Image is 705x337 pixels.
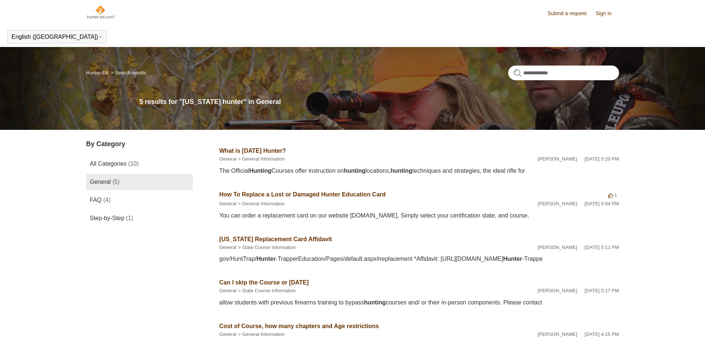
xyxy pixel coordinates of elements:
[86,156,193,172] a: All Categories (10)
[86,70,108,75] a: Hunter-Ed
[657,312,700,331] div: Chat Support
[219,211,619,220] div: You can order a replacement card on our website [DOMAIN_NAME]. Simply select your certification s...
[219,236,332,242] a: [US_STATE] Replacement Card Affidavit
[242,156,285,162] a: General Information
[508,65,619,80] input: Search
[364,299,386,306] em: hunting
[219,166,619,175] div: The Official Courses offer instruction on locations, techniques and strategies, the ideal rifle for
[608,192,617,198] span: -1
[11,34,103,40] button: English ([GEOGRAPHIC_DATA])
[109,70,146,75] li: Search results
[103,197,111,203] span: (4)
[538,155,577,163] li: [PERSON_NAME]
[86,210,193,226] a: Step-by-Step (1)
[249,168,271,174] em: Hunting
[242,288,296,293] a: State Course Information
[86,192,193,208] a: FAQ (4)
[503,256,522,262] em: Hunter
[256,256,276,262] em: Hunter
[242,245,296,250] a: State Course Information
[538,244,577,251] li: [PERSON_NAME]
[113,179,120,185] span: (5)
[86,70,110,75] li: Hunter-Ed
[219,156,236,162] a: General
[90,197,102,203] span: FAQ
[236,287,296,294] li: State Course Information
[219,331,236,337] a: General
[219,298,619,307] div: allow students with previous firearms training to bypass courses and/ or their in-person componen...
[236,155,285,163] li: General Information
[585,288,619,293] time: 02/12/2024, 17:17
[126,215,133,221] span: (1)
[538,287,577,294] li: [PERSON_NAME]
[90,215,124,221] span: Step-by-Step
[86,174,193,190] a: General (5)
[585,245,619,250] time: 02/12/2024, 17:11
[242,331,285,337] a: General Information
[219,191,386,198] a: How To Replace a Lost or Damaged Hunter Education Card
[585,331,619,337] time: 02/12/2024, 16:15
[90,179,111,185] span: General
[219,323,379,329] a: Cost of Course, how many chapters and Age restrictions
[219,255,619,263] div: gov/HuntTrap/ -TrapperEducation/Pages/default.aspx#replacement *Affidavit: [URL][DOMAIN_NAME] -Tr...
[585,201,619,206] time: 02/12/2024, 17:04
[219,288,236,293] a: General
[219,244,236,251] li: General
[344,168,366,174] em: hunting
[538,200,577,208] li: [PERSON_NAME]
[219,200,236,208] li: General
[128,161,139,167] span: (10)
[219,245,236,250] a: General
[86,139,193,149] h3: By Category
[86,4,116,19] img: Hunter-Ed Help Center home page
[390,168,412,174] em: hunting
[219,287,236,294] li: General
[219,279,309,286] a: Can I skip the Course or [DATE]
[547,10,594,17] a: Submit a request
[90,161,127,167] span: All Categories
[140,97,619,107] h1: 5 results for "[US_STATE] hunter" in General
[219,201,236,206] a: General
[596,10,619,17] a: Sign in
[242,201,285,206] a: General Information
[219,148,286,154] a: What is [DATE] Hunter?
[236,244,296,251] li: State Course Information
[219,155,236,163] li: General
[585,156,619,162] time: 02/12/2024, 17:20
[236,200,285,208] li: General Information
